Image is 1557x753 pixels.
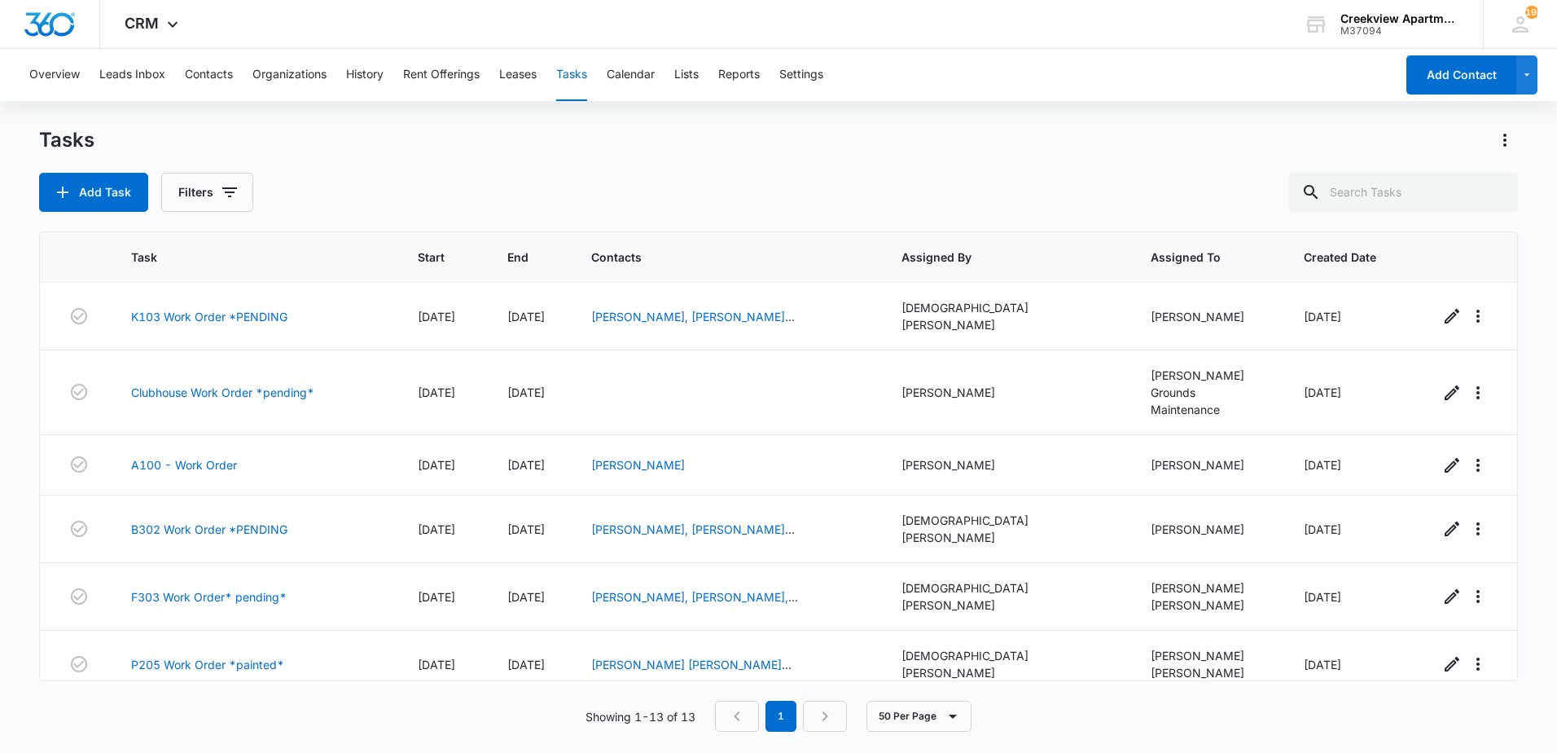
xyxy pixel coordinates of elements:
span: [DATE] [507,458,545,472]
a: [PERSON_NAME] [591,458,685,472]
span: Start [418,249,445,266]
span: [DATE] [1304,385,1341,399]
button: Settings [779,49,823,101]
button: Rent Offerings [403,49,480,101]
a: [PERSON_NAME] [PERSON_NAME] [PERSON_NAME] [591,658,792,689]
button: Reports [718,49,760,101]
div: [PERSON_NAME] [1151,664,1265,681]
span: End [507,249,529,266]
div: [PERSON_NAME] [1151,597,1265,614]
span: Assigned By [901,249,1088,266]
button: Filters [161,173,253,212]
a: B302 Work Order *PENDING [131,521,287,538]
a: A100 - Work Order [131,456,237,473]
div: [DEMOGRAPHIC_DATA][PERSON_NAME] [901,299,1112,333]
a: F303 Work Order* pending* [131,588,287,605]
button: Leads Inbox [99,49,165,101]
span: [DATE] [418,658,455,672]
span: [DATE] [1304,590,1341,604]
div: [PERSON_NAME] [1151,456,1265,473]
input: Search Tasks [1288,173,1518,212]
button: Organizations [252,49,327,101]
a: [PERSON_NAME], [PERSON_NAME] [PERSON_NAME] [591,310,795,341]
span: [DATE] [1304,658,1341,672]
div: [DEMOGRAPHIC_DATA][PERSON_NAME] [901,512,1112,546]
div: [PERSON_NAME] [1151,367,1265,384]
button: 50 Per Page [866,701,971,732]
span: [DATE] [418,385,455,399]
span: CRM [125,15,159,32]
button: Calendar [607,49,655,101]
nav: Pagination [715,701,847,732]
span: [DATE] [1304,458,1341,472]
span: Created Date [1304,249,1376,266]
button: History [346,49,384,101]
a: P205 Work Order *painted* [131,656,284,673]
div: [PERSON_NAME] [901,384,1112,401]
button: Lists [674,49,699,101]
div: notifications count [1525,6,1538,19]
button: Add Contact [1406,55,1516,95]
div: Grounds Maintenance [1151,384,1265,418]
span: [DATE] [507,658,545,672]
span: [DATE] [418,522,455,536]
em: 1 [765,701,796,732]
span: [DATE] [418,310,455,324]
div: account id [1340,25,1459,37]
span: [DATE] [1304,310,1341,324]
span: [DATE] [1304,522,1341,536]
p: Showing 1-13 of 13 [586,708,695,725]
span: [DATE] [507,590,545,604]
button: Leases [499,49,537,101]
div: [PERSON_NAME] [1151,647,1265,664]
span: 198 [1525,6,1538,19]
div: [DEMOGRAPHIC_DATA][PERSON_NAME] [901,647,1112,681]
div: [PERSON_NAME] [1151,579,1265,597]
span: [DATE] [507,385,545,399]
span: Assigned To [1151,249,1242,266]
button: Add Task [39,173,148,212]
div: account name [1340,12,1459,25]
a: [PERSON_NAME], [PERSON_NAME], [PERSON_NAME] [591,590,798,621]
div: [PERSON_NAME] [901,456,1112,473]
button: Tasks [556,49,587,101]
button: Overview [29,49,80,101]
span: Contacts [591,249,839,266]
a: Clubhouse Work Order *pending* [131,384,314,401]
button: Contacts [185,49,233,101]
button: Actions [1492,127,1518,153]
div: [PERSON_NAME] [1151,308,1265,325]
a: K103 Work Order *PENDING [131,308,287,325]
a: [PERSON_NAME], [PERSON_NAME] [PERSON_NAME] [591,522,795,553]
span: Task [131,249,355,266]
div: [DEMOGRAPHIC_DATA][PERSON_NAME] [901,579,1112,614]
span: [DATE] [418,590,455,604]
span: [DATE] [418,458,455,472]
div: [PERSON_NAME] [1151,521,1265,538]
span: [DATE] [507,522,545,536]
span: [DATE] [507,310,545,324]
h1: Tasks [39,128,94,152]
